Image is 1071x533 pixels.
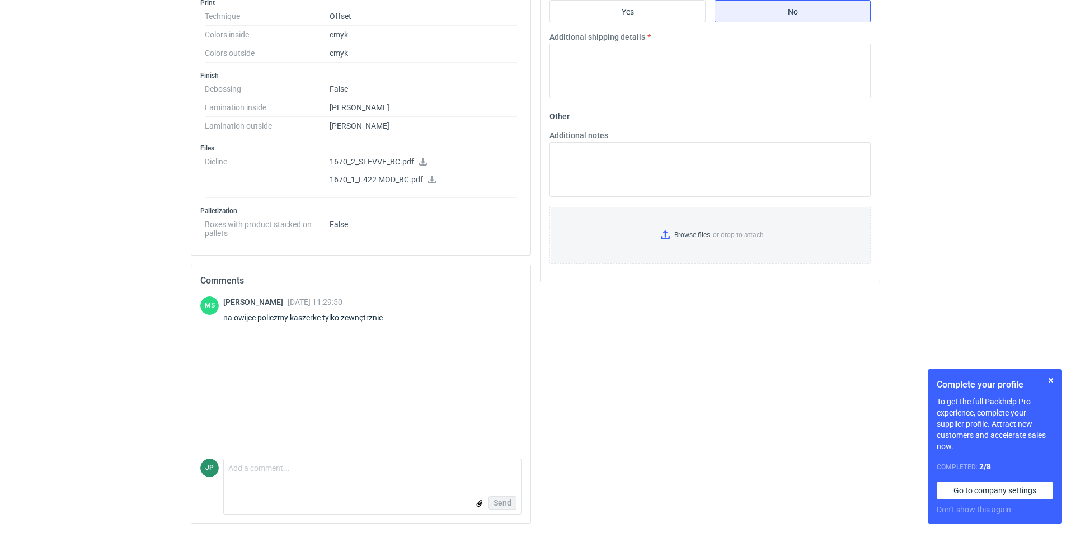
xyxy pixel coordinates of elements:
div: Justyna Powała [200,459,219,477]
dt: Boxes with product stacked on pallets [205,215,330,238]
span: Send [494,499,511,507]
dt: Dieline [205,153,330,198]
h2: Comments [200,274,522,287]
label: Additional notes [549,130,608,141]
dd: False [330,215,517,238]
dt: Lamination inside [205,98,330,117]
div: Maciej Sikora [200,296,219,315]
dt: Colors outside [205,44,330,63]
dd: [PERSON_NAME] [330,117,517,135]
dd: cmyk [330,44,517,63]
dd: [PERSON_NAME] [330,98,517,117]
label: or drop to attach [550,206,870,263]
dt: Debossing [205,80,330,98]
p: 1670_1_F422 MOD_BC.pdf [330,175,517,185]
div: na owijce policzmy kaszerke tylko zewnętrznie [223,312,396,323]
div: Completed: [937,461,1053,473]
h1: Complete your profile [937,378,1053,392]
button: Skip for now [1044,374,1058,387]
h3: Palletization [200,206,522,215]
dt: Colors inside [205,26,330,44]
dd: Offset [330,7,517,26]
p: 1670_2_SLEVVE_BC.pdf [330,157,517,167]
p: To get the full Packhelp Pro experience, complete your supplier profile. Attract new customers an... [937,396,1053,452]
figcaption: JP [200,459,219,477]
label: Additional shipping details [549,31,645,43]
span: [PERSON_NAME] [223,298,288,306]
h3: Files [200,144,522,153]
button: Send [488,496,516,510]
dt: Technique [205,7,330,26]
dd: False [330,80,517,98]
figcaption: MS [200,296,219,315]
dt: Lamination outside [205,117,330,135]
strong: 2 / 8 [979,462,991,471]
h3: Finish [200,71,522,80]
button: Don’t show this again [937,504,1011,515]
span: [DATE] 11:29:50 [288,298,342,306]
a: Go to company settings [937,482,1053,499]
legend: Other [549,107,570,121]
dd: cmyk [330,26,517,44]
